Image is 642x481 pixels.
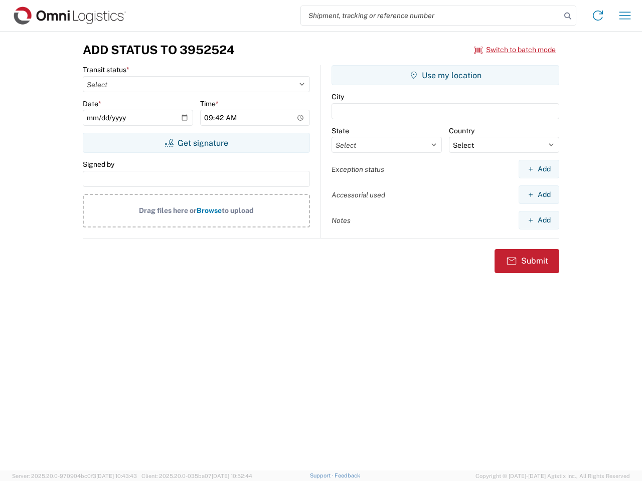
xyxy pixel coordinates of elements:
[96,473,137,479] span: [DATE] 10:43:43
[332,190,385,199] label: Accessorial used
[332,65,559,85] button: Use my location
[139,206,197,214] span: Drag files here or
[83,99,101,108] label: Date
[222,206,254,214] span: to upload
[474,42,556,58] button: Switch to batch mode
[519,185,559,204] button: Add
[83,133,310,153] button: Get signature
[332,216,351,225] label: Notes
[83,160,114,169] label: Signed by
[12,473,137,479] span: Server: 2025.20.0-970904bc0f3
[519,211,559,229] button: Add
[475,471,630,480] span: Copyright © [DATE]-[DATE] Agistix Inc., All Rights Reserved
[212,473,252,479] span: [DATE] 10:52:44
[332,126,349,135] label: State
[449,126,474,135] label: Country
[83,43,235,57] h3: Add Status to 3952524
[83,65,129,74] label: Transit status
[332,92,344,101] label: City
[301,6,561,25] input: Shipment, tracking or reference number
[197,206,222,214] span: Browse
[335,472,360,478] a: Feedback
[332,165,384,174] label: Exception status
[519,160,559,178] button: Add
[310,472,335,478] a: Support
[495,249,559,273] button: Submit
[200,99,219,108] label: Time
[141,473,252,479] span: Client: 2025.20.0-035ba07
